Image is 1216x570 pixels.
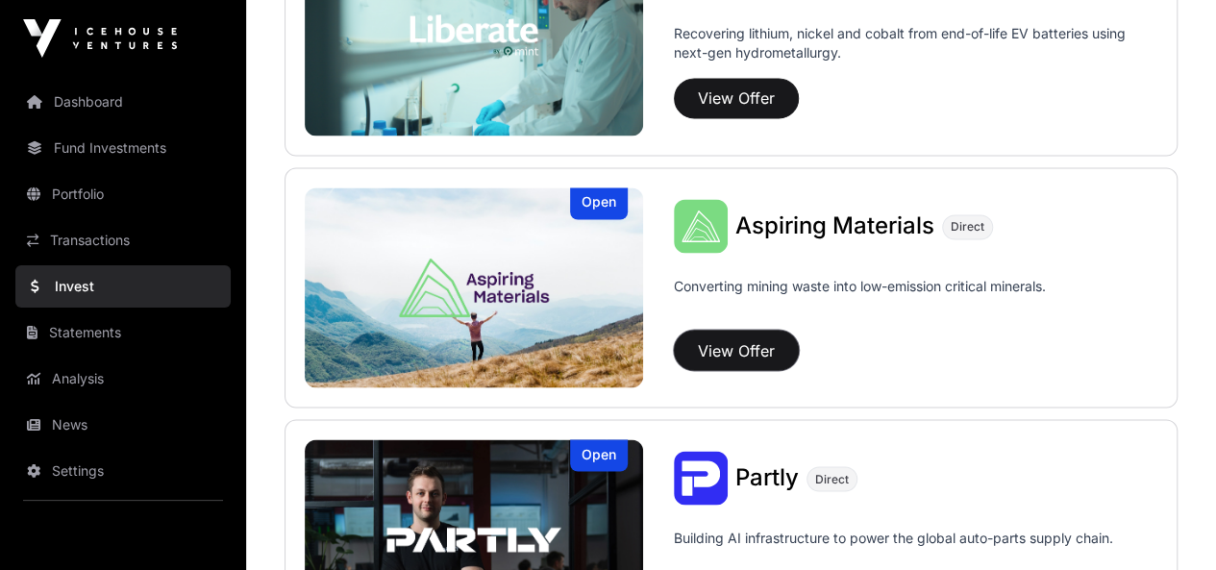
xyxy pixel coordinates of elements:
a: Portfolio [15,173,231,215]
img: Partly [674,451,728,505]
a: Statements [15,311,231,354]
span: Aspiring Materials [735,211,934,238]
a: Fund Investments [15,127,231,169]
a: Aspiring MaterialsOpen [305,187,643,387]
button: View Offer [674,330,799,370]
p: Converting mining waste into low-emission critical minerals. [674,276,1046,322]
iframe: Chat Widget [1120,478,1216,570]
a: Settings [15,450,231,492]
a: Dashboard [15,81,231,123]
span: Partly [735,462,799,490]
a: News [15,404,231,446]
span: Direct [951,219,984,235]
img: Icehouse Ventures Logo [23,19,177,58]
a: Partly [735,465,799,490]
div: Open [570,439,628,471]
span: Direct [815,471,849,486]
button: View Offer [674,78,799,118]
a: Invest [15,265,231,308]
a: Aspiring Materials [735,213,934,238]
p: Recovering lithium, nickel and cobalt from end-of-life EV batteries using next-gen hydrometallurgy. [674,24,1157,70]
div: Open [570,187,628,219]
a: Transactions [15,219,231,261]
a: Analysis [15,358,231,400]
img: Aspiring Materials [674,199,728,253]
img: Aspiring Materials [305,187,643,387]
